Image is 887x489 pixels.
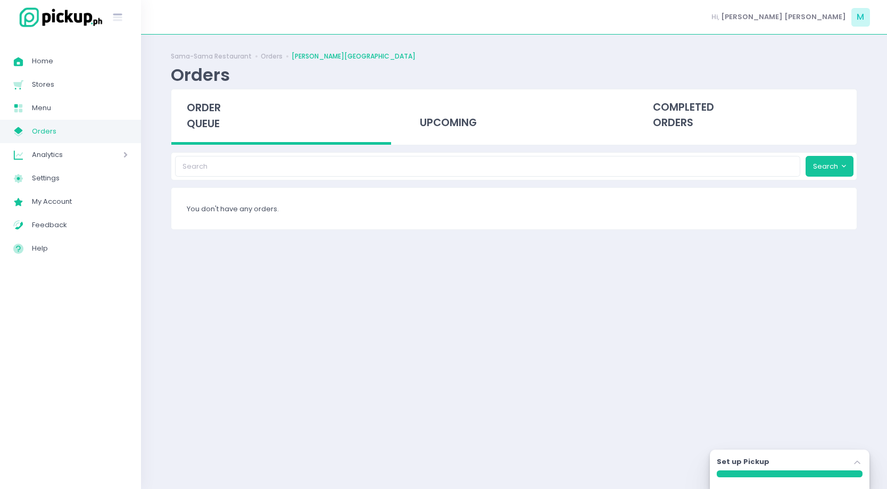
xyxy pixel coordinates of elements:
span: Hi, [711,12,719,22]
span: order queue [187,101,221,131]
span: [PERSON_NAME] [PERSON_NAME] [721,12,846,22]
span: Menu [32,101,128,115]
span: Analytics [32,148,93,162]
span: Orders [32,125,128,138]
span: Help [32,242,128,255]
a: Orders [261,52,283,61]
span: Home [32,54,128,68]
div: completed orders [637,89,857,142]
span: Settings [32,171,128,185]
span: My Account [32,195,128,209]
img: logo [13,6,104,29]
div: Orders [171,64,230,85]
label: Set up Pickup [717,457,769,467]
span: Feedback [32,218,128,232]
span: M [851,8,870,27]
div: You don't have any orders. [171,188,857,229]
input: Search [175,156,801,176]
a: [PERSON_NAME][GEOGRAPHIC_DATA] [292,52,416,61]
button: Search [806,156,853,176]
div: upcoming [404,89,624,142]
span: Stores [32,78,128,92]
a: Sama-Sama Restaurant [171,52,252,61]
